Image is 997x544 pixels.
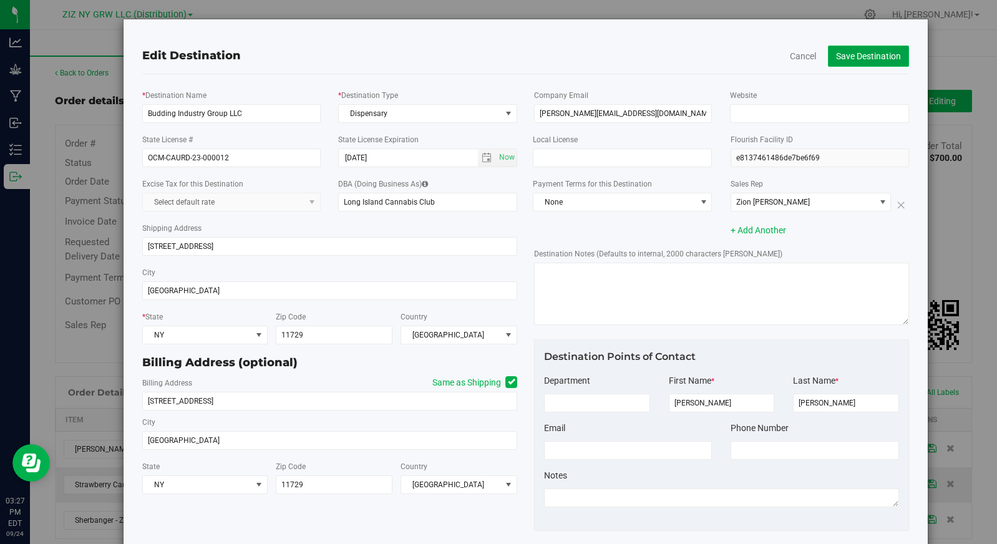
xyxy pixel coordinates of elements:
[544,376,590,386] span: Department
[736,198,810,206] span: Zion [PERSON_NAME]
[276,461,306,472] label: Zip Code
[142,134,193,145] label: State License #
[731,441,898,460] input: Format: (999) 999-9999
[338,178,428,190] label: DBA (Doing Business As)
[142,223,202,234] label: Shipping Address
[544,470,567,480] span: Notes
[533,193,696,211] span: None
[401,461,427,472] label: Country
[731,178,763,190] label: Sales Rep
[142,417,155,428] label: City
[142,354,517,371] div: Billing Address (optional)
[339,105,501,122] span: Dispensary
[534,248,782,260] label: Destination Notes (Defaults to internal, 2000 characters [PERSON_NAME])
[338,134,419,145] label: State License Expiration
[501,105,517,122] span: select
[142,90,207,101] label: Destination Name
[544,423,565,433] span: Email
[420,376,517,389] label: Same as Shipping
[422,180,428,188] i: DBA is the name that will appear in destination selectors and in grids. If left blank, it will be...
[730,90,757,101] label: Website
[338,90,398,101] label: Destination Type
[828,46,909,67] button: Save Destination
[142,311,163,323] label: State
[12,444,50,482] iframe: Resource center
[142,178,243,190] label: Excise Tax for this Destination
[142,267,155,278] label: City
[731,225,786,235] a: + Add Another
[142,377,192,389] label: Billing Address
[891,196,906,213] i: Remove
[875,193,890,211] span: select
[544,351,696,362] span: Destination Points of Contact
[534,90,588,101] label: Company Email
[143,326,251,344] span: NY
[401,311,427,323] label: Country
[496,149,517,167] span: select
[790,50,816,62] button: Cancel
[401,326,501,344] span: [GEOGRAPHIC_DATA]
[142,47,908,64] div: Edit Destination
[669,376,711,386] span: First Name
[142,461,160,472] label: State
[276,311,306,323] label: Zip Code
[533,178,712,190] label: Payment Terms for this Destination
[533,134,578,145] label: Local License
[793,376,835,386] span: Last Name
[497,148,518,167] span: Set Current date
[478,149,496,167] span: select
[401,476,501,493] span: [GEOGRAPHIC_DATA]
[143,476,251,493] span: NY
[731,134,793,145] label: Flourish Facility ID
[731,423,789,433] span: Phone Number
